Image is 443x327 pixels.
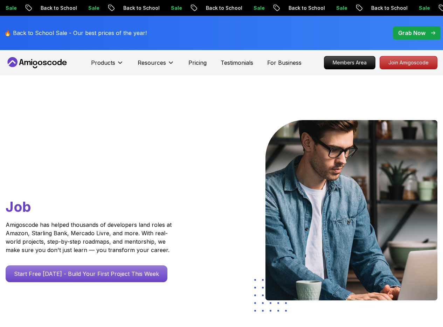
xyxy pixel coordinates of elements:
[221,58,253,67] a: Testimonials
[380,56,437,69] a: Join Amigoscode
[247,5,269,12] p: Sale
[412,5,435,12] p: Sale
[324,56,375,69] a: Members Area
[324,56,375,69] p: Members Area
[138,58,166,67] p: Resources
[164,5,187,12] p: Sale
[4,29,147,37] p: 🔥 Back to School Sale - Our best prices of the year!
[398,29,425,37] p: Grab Now
[330,5,352,12] p: Sale
[365,5,412,12] p: Back to School
[6,221,174,254] p: Amigoscode has helped thousands of developers land roles at Amazon, Starling Bank, Mercado Livre,...
[6,198,31,215] span: Job
[91,58,115,67] p: Products
[6,265,167,282] a: Start Free [DATE] - Build Your First Project This Week
[188,58,207,67] a: Pricing
[265,120,437,300] img: hero
[267,58,302,67] a: For Business
[91,58,124,72] button: Products
[282,5,330,12] p: Back to School
[6,120,179,216] h1: Go From Learning to Hired: Master Java, Spring Boot & Cloud Skills That Get You the
[199,5,247,12] p: Back to School
[82,5,104,12] p: Sale
[380,56,437,69] p: Join Amigoscode
[117,5,164,12] p: Back to School
[138,58,174,72] button: Resources
[34,5,82,12] p: Back to School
